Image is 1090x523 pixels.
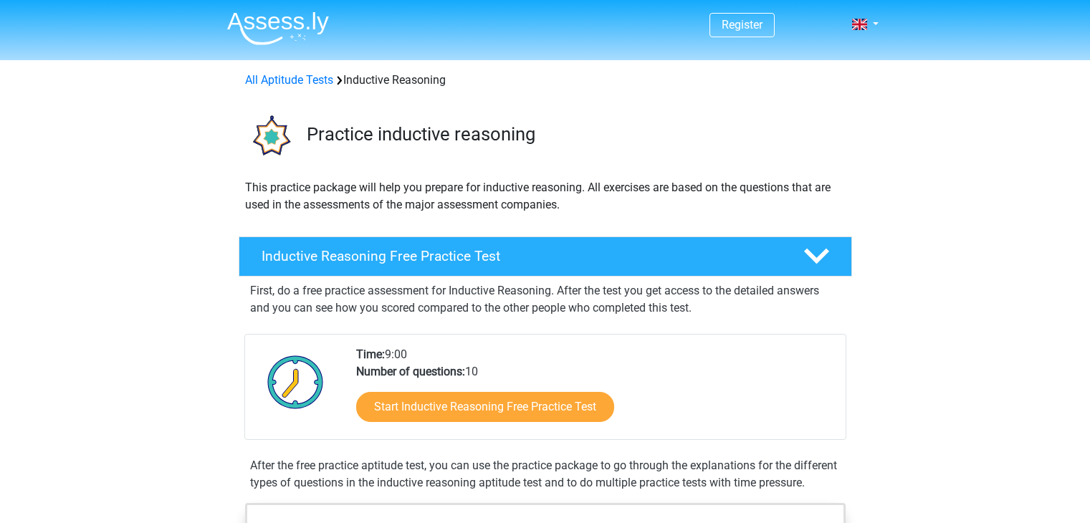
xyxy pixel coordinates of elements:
[250,282,841,317] p: First, do a free practice assessment for Inductive Reasoning. After the test you get access to th...
[245,179,846,213] p: This practice package will help you prepare for inductive reasoning. All exercises are based on t...
[239,106,300,167] img: inductive reasoning
[722,18,762,32] a: Register
[239,72,851,89] div: Inductive Reasoning
[244,457,846,491] div: After the free practice aptitude test, you can use the practice package to go through the explana...
[262,248,780,264] h4: Inductive Reasoning Free Practice Test
[227,11,329,45] img: Assessly
[259,346,332,418] img: Clock
[307,123,841,145] h3: Practice inductive reasoning
[345,346,845,439] div: 9:00 10
[356,365,465,378] b: Number of questions:
[233,236,858,277] a: Inductive Reasoning Free Practice Test
[356,392,614,422] a: Start Inductive Reasoning Free Practice Test
[356,347,385,361] b: Time:
[245,73,333,87] a: All Aptitude Tests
